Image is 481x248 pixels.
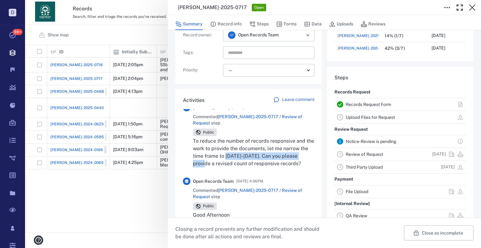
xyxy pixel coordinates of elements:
[385,34,403,38] div: 14% (1/7)
[334,124,368,135] p: Review Request
[346,139,396,144] a: Notice-Review is pending
[361,18,385,30] button: Reviews
[441,164,455,170] p: [DATE]
[202,203,215,209] span: Public
[228,31,235,39] div: O T
[432,33,445,39] p: [DATE]
[338,45,409,52] a: [PERSON_NAME]-2024-0623
[329,18,353,30] button: Uploads
[183,32,220,38] p: Record owner :
[193,114,314,126] span: Commented step
[338,33,390,39] a: [PERSON_NAME]-2025-0717
[273,97,314,104] a: Leave comment
[346,165,383,170] a: Third Party Upload
[346,152,383,157] a: Review of Request
[238,32,279,38] span: Open Records Team
[193,137,314,167] p: To reduce the number of records responsive and the work to provide the documents, let me narrow t...
[210,18,242,30] button: Record info
[193,187,314,200] span: Commented step
[441,1,453,14] button: Toggle to Edit Boxes
[175,225,324,240] p: Closing a record prevents any further modification and should be done after all actions and revie...
[334,174,353,185] p: Payment
[466,1,478,14] button: Close
[334,74,466,82] h6: Steps
[432,45,445,51] p: [DATE]
[13,29,23,35] span: 99+
[385,46,405,51] div: 42% (3/7)
[9,9,16,16] p: D
[453,1,466,14] button: Toggle Fullscreen
[14,4,27,10] span: Help
[193,188,302,199] a: [PERSON_NAME]-2025-0717 / Review of Request
[193,178,234,185] span: Open Records Team
[338,45,391,51] span: [PERSON_NAME]-2024-0623
[193,211,314,219] p: Good Afternoon
[249,18,269,30] button: Steps
[178,4,247,11] h3: [PERSON_NAME]-2025-0717
[193,114,302,125] a: [PERSON_NAME]-2025-0717 / Review of Request
[253,5,265,10] span: Open
[202,130,215,135] span: Public
[346,115,395,120] a: Upload Files for Request
[346,213,367,218] a: QA Review
[304,18,322,30] button: Data
[303,31,312,40] button: Open
[334,87,370,98] p: Records Request
[236,177,263,185] span: [DATE] 4:06PM
[183,97,204,104] h6: Activities
[175,18,203,30] button: Summary
[327,66,473,237] div: StepsRecords RequestRecords Request FormUpload Files for RequestReview RequestNotice-Review is pe...
[346,102,391,107] a: Records Request Form
[276,18,297,30] button: Forms
[432,151,446,157] p: [DATE]
[334,198,370,209] p: [Internal Review]
[404,225,473,240] button: Close as incomplete
[183,50,220,56] p: Tags :
[183,67,220,73] p: Priority :
[228,67,304,74] div: —
[282,97,314,103] p: Leave comment
[346,189,368,194] a: File Upload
